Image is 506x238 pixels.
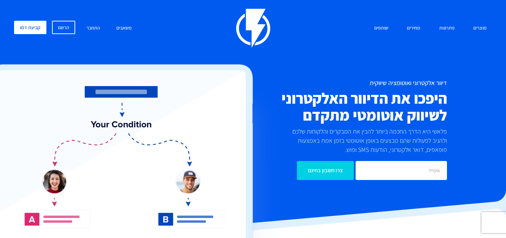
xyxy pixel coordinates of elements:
[52,21,75,34] a: הרשם
[81,21,105,36] a: התחבר
[434,21,460,36] a: פתרונות
[402,21,426,36] a: מחירים
[14,21,46,34] a: קביעת דמו
[219,90,447,123] h2: היפכו את הדיוור האלקטרוני לשיווק אוטומטי מתקדם
[369,21,394,36] a: שותפים
[468,21,492,36] a: מוצרים
[278,127,447,154] p: פלאשי היא הדרך החכמה ביותר להבין את המבקרים והלקוחות שלכם ולהגיב לפעולות שהם מבצעים באופן אוטומטי...
[356,161,447,180] input: אימייל
[111,21,137,36] a: משאבים
[297,161,354,180] input: צרו חשבון בחינם
[219,79,447,86] h1: דיוור אלקטרוני ואוטומציה שיווקית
